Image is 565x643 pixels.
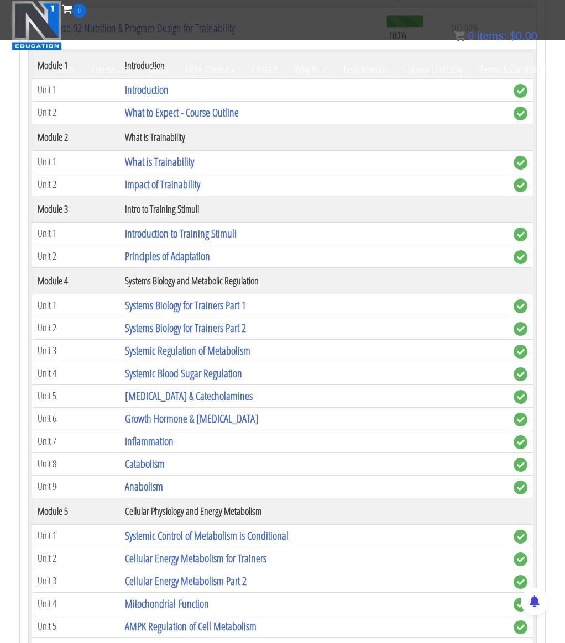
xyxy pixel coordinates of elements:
a: Introduction to Training Stimuli [125,226,237,241]
td: Unit 6 [32,407,119,430]
a: Events [138,50,177,89]
a: Inflammation [125,434,174,449]
span: complete [514,598,527,612]
td: Unit 3 [32,339,119,362]
span: complete [514,228,527,241]
a: AMPK Regulation of Cell Metabolism [125,619,257,634]
a: Introduction [125,82,169,97]
a: [MEDICAL_DATA] & Catecholamines [125,388,253,403]
span: complete [514,367,527,381]
td: Unit 2 [32,173,119,196]
a: Systems Biology for Trainers Part 1 [125,298,246,313]
a: Terms & Conditions [471,50,556,89]
span: complete [514,530,527,544]
a: Cellular Energy Metabolism for Trainers [125,551,266,566]
a: Why N1? [286,50,334,89]
th: Module 4 [32,267,119,294]
a: Systemic Regulation of Metabolism [125,343,250,358]
a: Cellular Energy Metabolism Part 2 [125,573,247,588]
td: Unit 4 [32,592,119,615]
th: Module 1 [32,52,119,78]
a: Growth Hormone & [MEDICAL_DATA] [125,411,258,426]
a: Contact [243,50,286,89]
a: Principles of Adaptation [125,249,210,263]
a: 0 [62,1,86,16]
td: Unit 7 [32,430,119,452]
a: FREE Course [177,50,243,89]
span: complete [514,345,527,359]
th: What is Trainability [119,124,508,150]
span: complete [514,620,527,634]
td: Unit 1 [32,524,119,547]
span: complete [514,413,527,426]
span: complete [514,250,527,264]
img: n1-education [12,1,62,50]
td: Unit 8 [32,452,119,475]
span: complete [514,390,527,404]
th: Intro to Training Stimuli [119,196,508,222]
span: complete [514,107,527,120]
span: complete [514,322,527,336]
td: Unit 1 [32,78,119,101]
td: Unit 1 [32,222,119,245]
td: Unit 2 [32,245,119,267]
a: Anabolism [125,479,163,494]
span: complete [514,299,527,313]
span: complete [514,156,527,170]
a: What to Expect - Course Outline [125,105,239,120]
a: Trainer Directory [396,50,471,89]
th: Cellular Physiology and Energy Metabolism [119,498,508,524]
td: Unit 3 [32,570,119,592]
a: Catabolism [125,456,165,471]
span: complete [514,178,527,192]
a: Systemic Control of Metabolism is Conditional [125,528,289,543]
a: Mitochondrial Function [125,596,209,611]
td: Unit 4 [32,362,119,384]
td: Unit 1 [32,294,119,317]
span: $ [510,30,516,42]
td: Unit 2 [32,101,119,124]
a: Course List [83,50,138,89]
a: Systemic Blood Sugar Regulation [125,366,242,381]
a: Impact of Trainability [125,177,200,192]
th: Module 2 [32,124,119,150]
span: complete [514,435,527,449]
th: Module 3 [32,196,119,222]
span: complete [514,552,527,566]
span: complete [514,458,527,472]
a: Certs [49,50,83,89]
span: 0 [72,4,86,18]
td: Unit 2 [32,317,119,339]
span: items: [477,30,506,42]
a: What is Trainability [125,154,194,169]
td: Unit 5 [32,384,119,407]
span: 0 [468,30,474,42]
td: Unit 5 [32,615,119,637]
a: 0 items: $0.00 [454,30,537,42]
img: icon11.png [454,30,465,41]
td: Unit 1 [32,150,119,173]
bdi: 0.00 [510,30,537,42]
span: complete [514,84,527,98]
a: Systems Biology for Trainers Part 2 [125,320,246,335]
span: complete [514,481,527,494]
th: Systems Biology and Metabolic Regulation [119,267,508,294]
td: Unit 2 [32,547,119,570]
td: Unit 9 [32,475,119,498]
span: complete [514,575,527,589]
a: Testimonials [334,50,396,89]
th: Module 5 [32,498,119,524]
